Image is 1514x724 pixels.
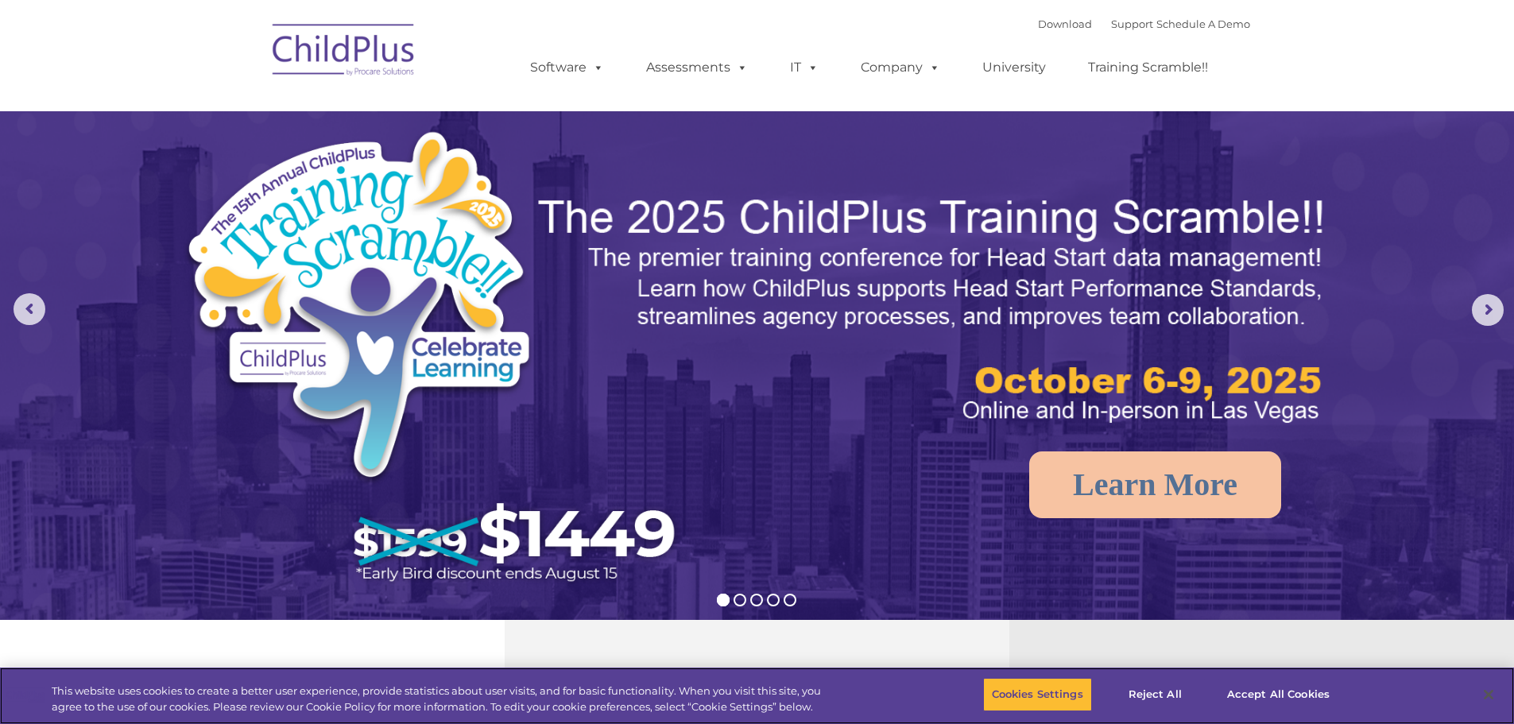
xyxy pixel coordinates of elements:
span: Last name [221,105,269,117]
button: Reject All [1105,678,1205,711]
a: Company [845,52,956,83]
button: Accept All Cookies [1218,678,1338,711]
a: Training Scramble!! [1072,52,1224,83]
a: Assessments [630,52,764,83]
font: | [1038,17,1250,30]
button: Close [1471,677,1506,712]
a: Download [1038,17,1092,30]
a: Learn More [1029,451,1281,518]
a: Support [1111,17,1153,30]
img: ChildPlus by Procare Solutions [265,13,424,92]
span: Phone number [221,170,288,182]
div: This website uses cookies to create a better user experience, provide statistics about user visit... [52,683,833,714]
button: Cookies Settings [983,678,1092,711]
a: Schedule A Demo [1156,17,1250,30]
a: IT [774,52,834,83]
a: University [966,52,1062,83]
a: Software [514,52,620,83]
